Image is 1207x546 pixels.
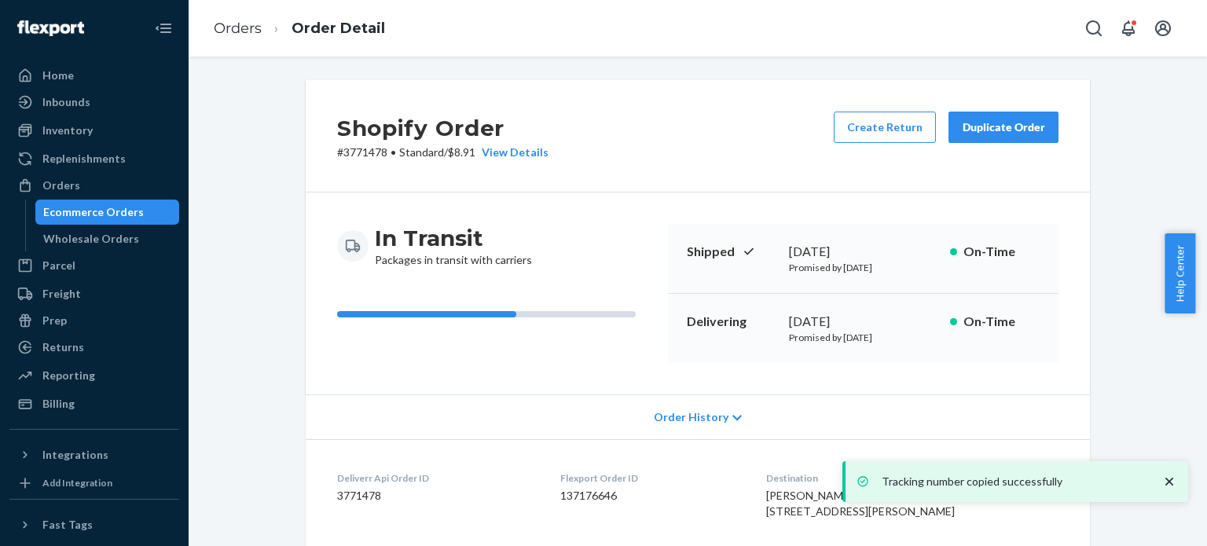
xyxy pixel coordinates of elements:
a: Home [9,63,179,88]
button: Integrations [9,442,179,467]
dt: Destination [766,471,1058,485]
span: [PERSON_NAME] [STREET_ADDRESS][PERSON_NAME] [766,489,955,518]
span: • [391,145,396,159]
a: Replenishments [9,146,179,171]
a: Ecommerce Orders [35,200,180,225]
div: Freight [42,286,81,302]
a: Inventory [9,118,179,143]
button: Open Search Box [1078,13,1110,44]
div: Reporting [42,368,95,383]
div: Home [42,68,74,83]
a: Wholesale Orders [35,226,180,251]
a: Orders [9,173,179,198]
button: Close Navigation [148,13,179,44]
div: Parcel [42,258,75,273]
p: On-Time [963,243,1040,261]
p: # 3771478 / $8.91 [337,145,548,160]
span: Order History [654,409,728,425]
dt: Deliverr Api Order ID [337,471,535,485]
div: Replenishments [42,151,126,167]
dt: Flexport Order ID [560,471,742,485]
div: Inventory [42,123,93,138]
ol: breadcrumbs [201,5,398,52]
button: Create Return [834,112,936,143]
div: Integrations [42,447,108,463]
button: Duplicate Order [948,112,1058,143]
dd: 137176646 [560,488,742,504]
div: Inbounds [42,94,90,110]
svg: close toast [1161,474,1177,489]
div: Wholesale Orders [43,231,139,247]
button: Fast Tags [9,512,179,537]
h2: Shopify Order [337,112,548,145]
div: Packages in transit with carriers [375,224,532,268]
button: Open account menu [1147,13,1179,44]
span: Standard [399,145,444,159]
a: Add Integration [9,474,179,493]
h3: In Transit [375,224,532,252]
div: Billing [42,396,75,412]
img: Flexport logo [17,20,84,36]
p: Promised by [DATE] [789,331,937,344]
a: Reporting [9,363,179,388]
a: Parcel [9,253,179,278]
a: Returns [9,335,179,360]
button: Open notifications [1113,13,1144,44]
iframe: Opens a widget where you can chat to one of our agents [1107,499,1191,538]
dd: 3771478 [337,488,535,504]
p: Promised by [DATE] [789,261,937,274]
p: Tracking number copied successfully [882,474,1146,489]
button: Help Center [1165,233,1195,313]
div: Add Integration [42,476,112,489]
div: Ecommerce Orders [43,204,144,220]
div: Prep [42,313,67,328]
a: Orders [214,20,262,37]
a: Order Detail [292,20,385,37]
a: Freight [9,281,179,306]
button: View Details [475,145,548,160]
p: On-Time [963,313,1040,331]
div: [DATE] [789,243,937,261]
a: Billing [9,391,179,416]
a: Prep [9,308,179,333]
div: [DATE] [789,313,937,331]
p: Shipped [687,243,776,261]
div: Fast Tags [42,517,93,533]
div: Returns [42,339,84,355]
div: Duplicate Order [962,119,1045,135]
div: Orders [42,178,80,193]
p: Delivering [687,313,776,331]
a: Inbounds [9,90,179,115]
